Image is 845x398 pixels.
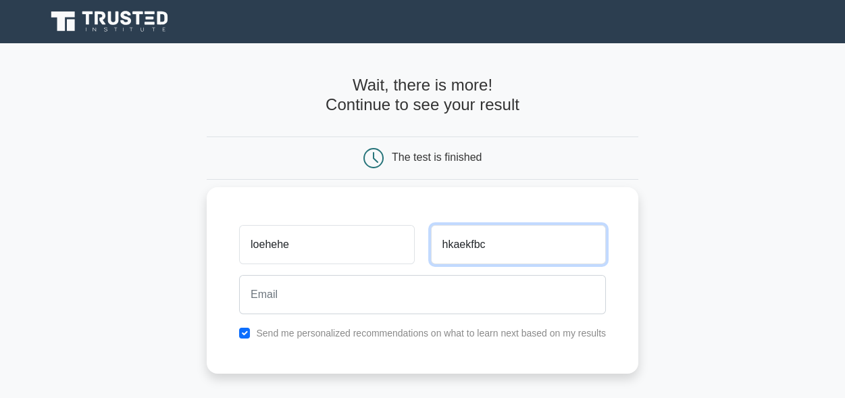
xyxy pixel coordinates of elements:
[239,275,606,314] input: Email
[207,76,638,115] h4: Wait, there is more! Continue to see your result
[239,225,414,264] input: First name
[431,225,606,264] input: Last name
[392,151,482,163] div: The test is finished
[256,328,606,339] label: Send me personalized recommendations on what to learn next based on my results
